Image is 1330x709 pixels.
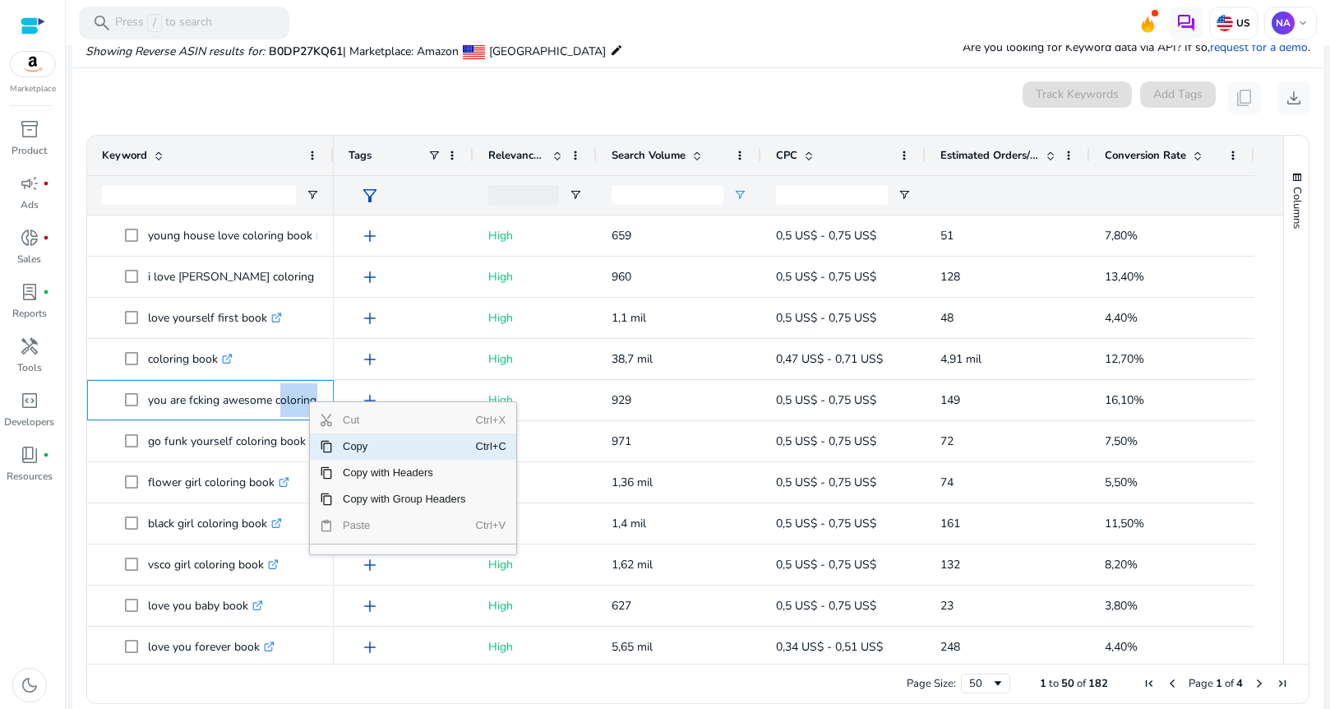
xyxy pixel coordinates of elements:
span: 7,80% [1105,228,1138,243]
p: Press to search [115,14,212,32]
button: download [1277,81,1310,114]
p: High [488,383,582,417]
span: add [360,596,380,616]
span: Ctrl+X [476,407,511,433]
span: Columns [1290,187,1305,229]
span: 50 [1061,676,1074,691]
img: us.svg [1217,15,1233,31]
div: Last Page [1276,677,1289,690]
span: Search Volume [612,148,686,163]
span: add [360,267,380,287]
mat-icon: edit [610,40,623,60]
p: High [488,342,582,376]
span: 0,5 US$ - 0,75 US$ [776,557,876,572]
span: fiber_manual_record [43,234,49,241]
p: love you baby book [148,589,263,623]
p: High [488,301,582,335]
i: Showing Reverse ASIN results for: [85,44,265,59]
p: love you forever book [148,630,275,664]
p: High [488,548,582,582]
p: young house love coloring book [148,219,327,253]
span: 48 [940,310,954,326]
span: 74 [940,475,954,490]
span: 16,10% [1105,392,1144,408]
span: add [360,226,380,246]
span: 0,5 US$ - 0,75 US$ [776,516,876,531]
div: Previous Page [1166,677,1179,690]
p: go funk yourself coloring book [148,424,321,458]
span: of [1077,676,1086,691]
span: 13,40% [1105,269,1144,285]
span: filter_alt [360,186,380,206]
span: inventory_2 [20,119,39,139]
span: 0,5 US$ - 0,75 US$ [776,598,876,614]
span: 248 [940,639,960,655]
button: Open Filter Menu [733,188,746,202]
span: donut_small [20,228,39,248]
span: 0,5 US$ - 0,75 US$ [776,433,876,449]
span: 72 [940,433,954,449]
div: Context Menu [309,401,517,555]
span: 11,50% [1105,516,1144,531]
span: Cut [333,407,476,433]
span: 960 [612,269,631,285]
div: Page Size [961,674,1010,693]
p: Sales [17,252,41,266]
span: fiber_manual_record [43,289,49,295]
span: handyman [20,336,39,356]
div: First Page [1143,677,1156,690]
span: Copy with Headers [333,460,476,486]
span: add [360,637,380,657]
span: [GEOGRAPHIC_DATA] [489,44,606,59]
button: Open Filter Menu [306,188,319,202]
p: black girl coloring book [148,507,282,540]
span: 1 [1216,676,1222,691]
p: Ads [21,197,39,212]
span: 0,5 US$ - 0,75 US$ [776,269,876,285]
span: code_blocks [20,391,39,410]
span: Conversion Rate [1105,148,1186,163]
span: 971 [612,433,631,449]
span: 0,5 US$ - 0,75 US$ [776,475,876,490]
span: | Marketplace: Amazon [343,44,459,59]
span: 23 [940,598,954,614]
div: Page Size: [907,676,956,691]
span: 929 [612,392,631,408]
span: 1,62 mil [612,557,653,572]
span: 4,91 mil [940,351,981,367]
span: 128 [940,269,960,285]
p: coloring book [148,342,233,376]
span: keyboard_arrow_down [1296,16,1309,30]
span: of [1225,676,1234,691]
div: Next Page [1253,677,1266,690]
span: add [360,391,380,410]
span: 659 [612,228,631,243]
span: add [360,555,380,575]
span: 161 [940,516,960,531]
span: 5,65 mil [612,639,653,655]
span: dark_mode [20,675,39,695]
span: fiber_manual_record [43,180,49,187]
span: book_4 [20,445,39,465]
p: vsco girl coloring book [148,548,279,582]
p: High [488,507,582,540]
span: add [360,350,380,369]
p: Reports [12,306,47,321]
span: 4,40% [1105,639,1138,655]
span: Copy with Group Headers [333,486,476,512]
span: 0,47 US$ - 0,71 US$ [776,351,883,367]
p: flower girl coloring book [148,466,289,499]
span: CPC [776,148,797,163]
span: 1,36 mil [612,475,653,490]
span: 0,5 US$ - 0,75 US$ [776,310,876,326]
span: 1,4 mil [612,516,646,531]
span: 38,7 mil [612,351,653,367]
span: 7,50% [1105,433,1138,449]
p: Marketplace [10,83,56,95]
div: 50 [969,676,991,691]
span: 5,50% [1105,475,1138,490]
button: Open Filter Menu [569,188,582,202]
span: 51 [940,228,954,243]
span: 1 [1040,676,1046,691]
span: 627 [612,598,631,614]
